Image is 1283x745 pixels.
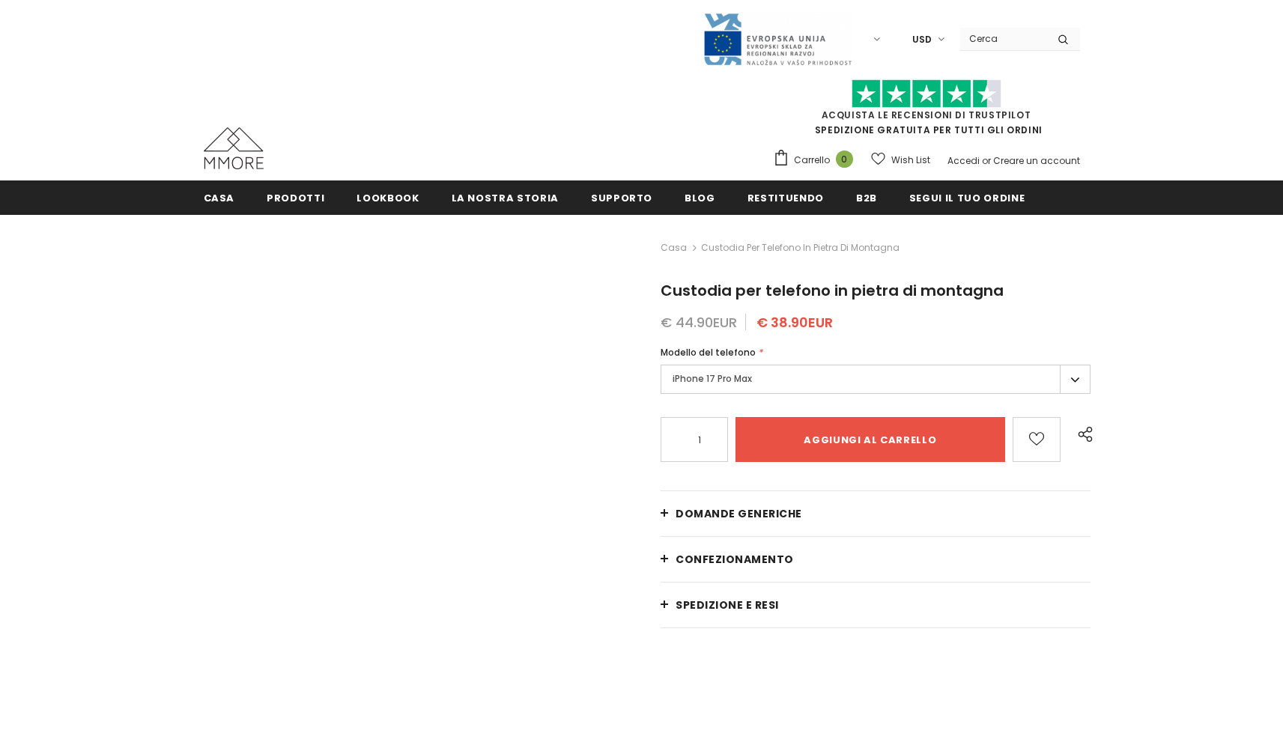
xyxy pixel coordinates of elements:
[856,191,877,205] span: B2B
[676,597,779,612] span: Spedizione e resi
[661,280,1004,301] span: Custodia per telefono in pietra di montagna
[701,239,900,257] span: Custodia per telefono in pietra di montagna
[909,180,1025,214] a: Segui il tuo ordine
[661,491,1091,536] a: Domande generiche
[960,28,1046,49] input: Search Site
[703,12,852,67] img: Javni Razpis
[685,191,715,205] span: Blog
[661,346,756,359] span: Modello del telefono
[685,180,715,214] a: Blog
[747,180,824,214] a: Restituendo
[773,86,1080,136] span: SPEDIZIONE GRATUITA PER TUTTI GLI ORDINI
[947,154,980,167] a: Accedi
[773,149,861,171] a: Carrello 0
[661,313,737,332] span: € 44.90EUR
[204,127,264,169] img: Casi MMORE
[267,180,324,214] a: Prodotti
[735,417,1004,462] input: Aggiungi al carrello
[703,32,852,45] a: Javni Razpis
[794,153,830,168] span: Carrello
[661,365,1091,394] label: iPhone 17 Pro Max
[452,191,559,205] span: La nostra storia
[204,180,235,214] a: Casa
[747,191,824,205] span: Restituendo
[204,191,235,205] span: Casa
[982,154,991,167] span: or
[836,150,853,168] span: 0
[676,552,794,567] span: CONFEZIONAMENTO
[871,147,930,173] a: Wish List
[591,191,652,205] span: supporto
[661,583,1091,627] a: Spedizione e resi
[661,239,687,257] a: Casa
[591,180,652,214] a: supporto
[852,79,1001,109] img: Fidati di Pilot Stars
[357,180,419,214] a: Lookbook
[452,180,559,214] a: La nostra storia
[909,191,1025,205] span: Segui il tuo ordine
[822,109,1031,121] a: Acquista le recensioni di TrustPilot
[676,506,802,521] span: Domande generiche
[993,154,1080,167] a: Creare un account
[357,191,419,205] span: Lookbook
[891,153,930,168] span: Wish List
[267,191,324,205] span: Prodotti
[756,313,833,332] span: € 38.90EUR
[912,32,932,47] span: USD
[856,180,877,214] a: B2B
[661,537,1091,582] a: CONFEZIONAMENTO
